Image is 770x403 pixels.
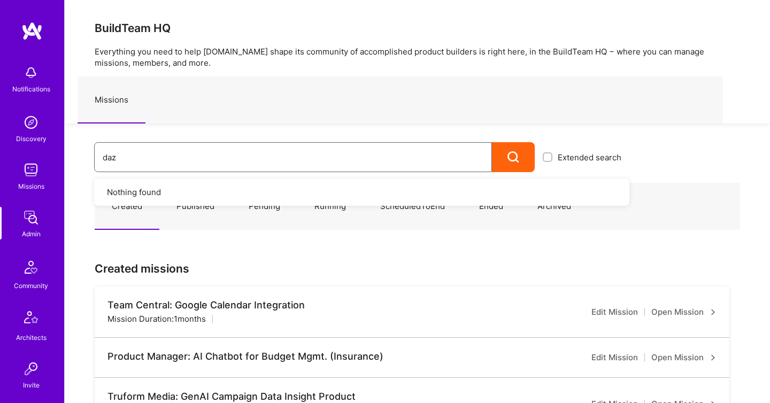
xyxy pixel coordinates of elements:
[710,354,717,361] i: icon ArrowRight
[651,351,717,364] a: Open Mission
[107,351,383,362] div: Product Manager: AI Chatbot for Budget Mgmt. (Insurance)
[107,391,356,402] div: Truform Media: GenAI Campaign Data Insight Product
[95,262,740,275] h3: Created missions
[16,133,47,144] div: Discovery
[363,183,462,230] a: ScheduledToEnd
[103,144,483,171] input: What type of mission are you looking for?
[520,183,588,230] a: Archived
[18,254,44,280] img: Community
[651,306,717,319] a: Open Mission
[20,62,42,83] img: bell
[107,313,206,324] div: Mission Duration: 1 months
[95,183,159,230] a: Created
[95,21,740,35] h3: BuildTeam HQ
[507,151,520,164] i: icon Search
[18,181,44,192] div: Missions
[23,379,40,391] div: Invite
[107,299,305,311] div: Team Central: Google Calendar Integration
[20,112,42,133] img: discovery
[78,77,145,123] a: Missions
[94,179,629,206] div: Nothing found
[21,21,43,41] img: logo
[18,306,44,332] img: Architects
[159,183,232,230] a: Published
[591,351,638,364] a: Edit Mission
[22,228,41,239] div: Admin
[14,280,48,291] div: Community
[462,183,520,230] a: Ended
[232,183,297,230] a: Pending
[16,332,47,343] div: Architects
[20,358,42,379] img: Invite
[20,159,42,181] img: teamwork
[20,207,42,228] img: admin teamwork
[558,152,621,163] span: Extended search
[12,83,50,95] div: Notifications
[95,46,740,68] p: Everything you need to help [DOMAIN_NAME] shape its community of accomplished product builders is...
[591,306,638,319] a: Edit Mission
[297,183,363,230] a: Running
[710,309,717,315] i: icon ArrowRight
